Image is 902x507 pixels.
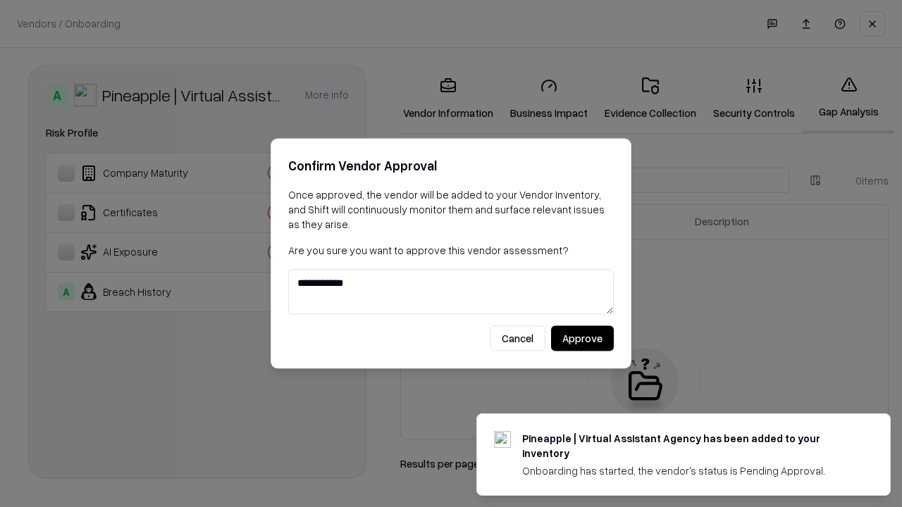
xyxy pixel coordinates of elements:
[522,431,856,461] div: Pineapple | Virtual Assistant Agency has been added to your inventory
[288,243,614,258] p: Are you sure you want to approve this vendor assessment?
[494,431,511,448] img: trypineapple.com
[288,187,614,232] p: Once approved, the vendor will be added to your Vendor Inventory, and Shift will continuously mon...
[522,463,856,478] div: Onboarding has started, the vendor's status is Pending Approval.
[490,326,545,351] button: Cancel
[288,156,614,176] h2: Confirm Vendor Approval
[551,326,614,351] button: Approve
